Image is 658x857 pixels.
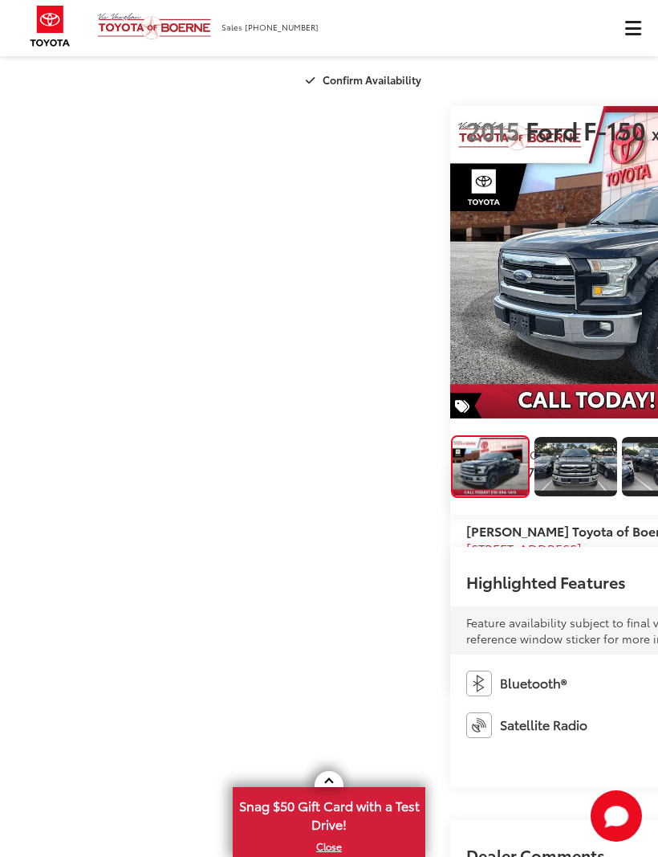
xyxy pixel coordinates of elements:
[466,573,626,590] h2: Highlighted Features
[526,112,652,147] span: Ford F-150
[221,21,242,33] span: Sales
[466,712,492,738] img: Satellite Radio
[534,435,616,498] a: Expand Photo 1
[591,790,642,842] svg: Start Chat
[500,674,567,692] span: Bluetooth®
[591,790,642,842] button: Toggle Chat Window
[466,671,492,696] img: Bluetooth®
[97,12,212,40] img: Vic Vaughan Toyota of Boerne
[450,393,482,418] span: Special
[451,435,530,498] a: Expand Photo 0
[466,112,520,147] span: 2015
[500,716,587,734] span: Satellite Radio
[452,438,529,496] img: 2015 Ford F-150 XL
[297,66,434,94] button: Confirm Availability
[323,72,421,87] span: Confirm Availability
[234,789,424,838] span: Snag $50 Gift Card with a Test Drive!
[245,21,319,33] span: [PHONE_NUMBER]
[534,443,617,491] img: 2015 Ford F-150 XL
